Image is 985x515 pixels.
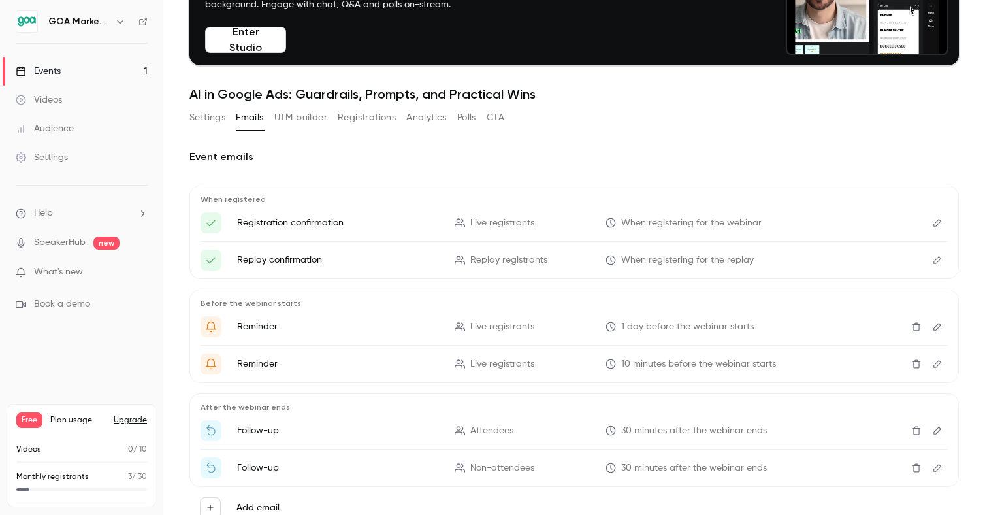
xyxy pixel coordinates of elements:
[470,357,534,371] span: Live registrants
[93,237,120,250] span: new
[34,236,86,250] a: SpeakerHub
[16,93,62,107] div: Videos
[201,316,948,337] li: Get Ready for '{{ event_name }}' tomorrow!
[50,415,106,425] span: Plan usage
[16,122,74,135] div: Audience
[16,11,37,32] img: GOA Marketing
[470,461,534,475] span: Non-attendees
[406,107,447,128] button: Analytics
[189,107,225,128] button: Settings
[906,316,927,337] button: Delete
[16,65,61,78] div: Events
[237,461,439,474] p: Follow-up
[34,297,90,311] span: Book a demo
[16,444,41,456] p: Videos
[237,254,439,267] p: Replay confirmation
[927,316,948,337] button: Edit
[128,473,132,481] span: 3
[470,424,513,438] span: Attendees
[16,471,89,483] p: Monthly registrants
[237,357,439,371] p: Reminder
[201,212,948,233] li: Here's your access link to {{ event_name }}!
[621,254,754,267] span: When registering for the replay
[621,461,767,475] span: 30 minutes after the webinar ends
[189,86,959,102] h1: AI in Google Ads: Guardrails, Prompts, and Practical Wins
[201,194,948,205] p: When registered
[906,354,927,374] button: Delete
[236,107,263,128] button: Emails
[621,320,754,334] span: 1 day before the webinar starts
[205,27,286,53] button: Enter Studio
[621,216,762,230] span: When registering for the webinar
[16,207,148,220] li: help-dropdown-opener
[201,457,948,478] li: Watch the replay of {{ event_name }}
[34,265,83,279] span: What's new
[237,320,439,333] p: Reminder
[237,424,439,437] p: Follow-up
[48,15,110,28] h6: GOA Marketing
[128,444,147,456] p: / 10
[621,357,776,371] span: 10 minutes before the webinar starts
[16,412,42,428] span: Free
[189,149,959,165] h2: Event emails
[470,320,534,334] span: Live registrants
[201,420,948,441] li: Thanks for attending {{ event_name }}
[906,457,927,478] button: Delete
[487,107,504,128] button: CTA
[237,216,439,229] p: Registration confirmation
[128,446,133,454] span: 0
[338,107,396,128] button: Registrations
[201,354,948,374] li: {{ event_name }} is about to go live
[457,107,476,128] button: Polls
[236,501,280,514] label: Add email
[201,298,948,308] p: Before the webinar starts
[927,457,948,478] button: Edit
[274,107,327,128] button: UTM builder
[470,216,534,230] span: Live registrants
[470,254,547,267] span: Replay registrants
[114,415,147,425] button: Upgrade
[927,354,948,374] button: Edit
[201,250,948,271] li: Here's your access link to {{ event_name }}!
[201,402,948,412] p: After the webinar ends
[128,471,147,483] p: / 30
[927,420,948,441] button: Edit
[927,250,948,271] button: Edit
[906,420,927,441] button: Delete
[34,207,53,220] span: Help
[927,212,948,233] button: Edit
[16,151,68,164] div: Settings
[621,424,767,438] span: 30 minutes after the webinar ends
